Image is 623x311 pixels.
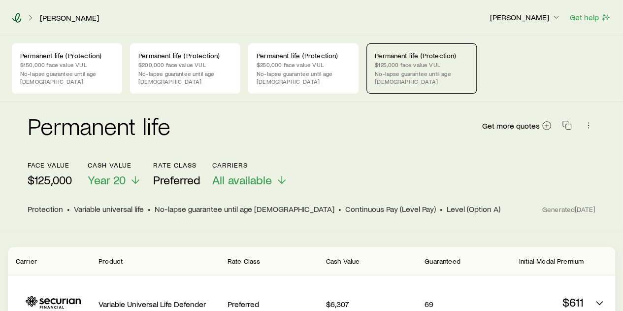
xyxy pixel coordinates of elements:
[425,299,485,309] p: 69
[28,114,170,138] h2: Permanent life
[20,69,114,85] p: No-lapse guarantee until age [DEMOGRAPHIC_DATA]
[138,52,232,60] p: Permanent life (Protection)
[257,61,350,69] p: $250,000 face value VUL
[67,204,70,214] span: •
[228,257,261,265] span: Rate Class
[425,257,460,265] span: Guaranteed
[130,43,240,94] a: Permanent life (Protection)$200,000 face value VULNo-lapse guarantee until age [DEMOGRAPHIC_DATA]
[257,52,350,60] p: Permanent life (Protection)
[148,204,151,214] span: •
[74,204,144,214] span: Variable universal life
[28,173,72,187] p: $125,000
[447,204,500,214] span: Level (Option A)
[257,69,350,85] p: No-lapse guarantee until age [DEMOGRAPHIC_DATA]
[569,12,611,23] button: Get help
[345,204,436,214] span: Continuous Pay (Level Pay)
[16,257,37,265] span: Carrier
[490,12,561,22] p: [PERSON_NAME]
[375,61,468,69] p: $125,000 face value VUL
[212,161,288,187] button: CarriersAll available
[39,13,99,23] a: [PERSON_NAME]
[20,61,114,69] p: $150,000 face value VUL
[338,204,341,214] span: •
[88,173,126,187] span: Year 20
[20,52,114,60] p: Permanent life (Protection)
[326,257,360,265] span: Cash Value
[12,43,122,94] a: Permanent life (Protection)$150,000 face value VULNo-lapse guarantee until age [DEMOGRAPHIC_DATA]
[138,69,232,85] p: No-lapse guarantee until age [DEMOGRAPHIC_DATA]
[88,161,141,187] button: Cash ValueYear 20
[248,43,359,94] a: Permanent life (Protection)$250,000 face value VULNo-lapse guarantee until age [DEMOGRAPHIC_DATA]
[490,12,561,24] button: [PERSON_NAME]
[575,205,595,214] span: [DATE]
[98,299,220,309] p: Variable Universal Life Defender
[366,43,477,94] a: Permanent life (Protection)$125,000 face value VULNo-lapse guarantee until age [DEMOGRAPHIC_DATA]
[155,204,334,214] span: No-lapse guarantee until age [DEMOGRAPHIC_DATA]
[153,161,200,169] p: Rate Class
[138,61,232,69] p: $200,000 face value VUL
[228,299,318,309] p: Preferred
[212,161,288,169] p: Carriers
[482,122,540,130] span: Get more quotes
[542,205,595,214] span: Generated
[153,161,200,187] button: Rate ClassPreferred
[482,120,552,132] a: Get more quotes
[212,173,272,187] span: All available
[28,161,72,169] p: face value
[153,173,200,187] span: Preferred
[326,299,417,309] p: $6,307
[98,257,123,265] span: Product
[88,161,141,169] p: Cash Value
[519,257,584,265] span: Initial Modal Premium
[440,204,443,214] span: •
[493,295,584,309] p: $611
[375,52,468,60] p: Permanent life (Protection)
[28,204,63,214] span: Protection
[375,69,468,85] p: No-lapse guarantee until age [DEMOGRAPHIC_DATA]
